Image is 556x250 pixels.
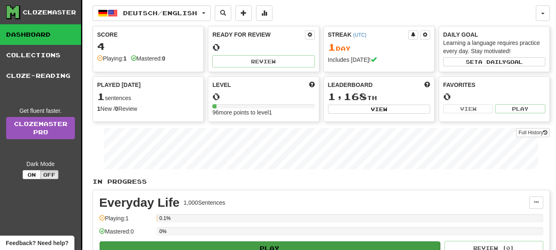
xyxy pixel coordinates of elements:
[6,239,68,247] span: Open feedback widget
[123,55,127,62] strong: 1
[443,91,545,102] div: 0
[212,108,314,117] div: 96 more points to level 1
[212,91,314,102] div: 0
[97,41,199,51] div: 4
[93,5,211,21] button: Deutsch/English
[443,30,545,39] div: Daily Goal
[6,160,75,168] div: Dark Mode
[212,81,231,89] span: Level
[424,81,430,89] span: This week in points, UTC
[212,55,314,68] button: Review
[93,178,550,186] p: In Progress
[256,5,272,21] button: More stats
[215,5,231,21] button: Search sentences
[328,81,373,89] span: Leaderboard
[23,170,41,179] button: On
[478,59,506,65] span: a daily
[495,104,545,113] button: Play
[99,227,153,241] div: Mastered: 0
[443,57,545,66] button: Seta dailygoal
[328,105,430,114] button: View
[162,55,165,62] strong: 0
[328,42,430,53] div: Day
[97,91,199,102] div: sentences
[99,214,153,228] div: Playing: 1
[443,104,493,113] button: View
[212,30,305,39] div: Ready for Review
[353,32,366,38] a: (UTC)
[99,196,179,209] div: Everyday Life
[6,117,75,139] a: ClozemasterPro
[23,8,76,16] div: Clozemaster
[97,91,105,102] span: 1
[328,30,408,39] div: Streak
[235,5,252,21] button: Add sentence to collection
[131,54,165,63] div: Mastered:
[97,30,199,39] div: Score
[328,91,367,102] span: 1,168
[443,81,545,89] div: Favorites
[212,42,314,52] div: 0
[309,81,315,89] span: Score more points to level up
[328,56,430,64] div: Includes [DATE]!
[516,128,550,137] button: Full History
[40,170,58,179] button: Off
[97,81,141,89] span: Played [DATE]
[97,105,100,112] strong: 1
[115,105,119,112] strong: 0
[6,107,75,115] div: Get fluent faster.
[97,105,199,113] div: New / Review
[328,41,336,53] span: 1
[328,91,430,102] div: th
[184,199,225,207] div: 1,000 Sentences
[123,9,197,16] span: Deutsch / English
[443,39,545,55] div: Learning a language requires practice every day. Stay motivated!
[97,54,127,63] div: Playing:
